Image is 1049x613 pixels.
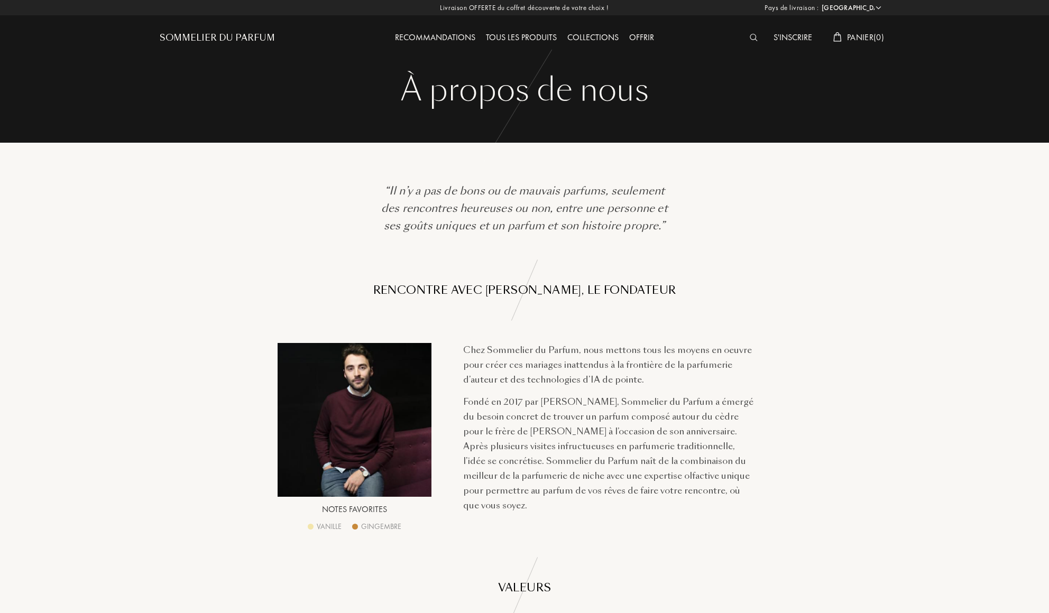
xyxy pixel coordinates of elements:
div: VALEURS [498,580,551,596]
div: Offrir [624,31,659,45]
img: search_icn_white.svg [750,34,758,41]
div: Collections [562,31,624,45]
span: Pays de livraison : [765,3,819,13]
div: Notes favorites [322,503,387,516]
div: Tous les produits [481,31,562,45]
div: Gingembre [361,521,401,532]
span: Panier ( 0 ) [847,32,884,43]
div: Chez Sommelier du Parfum, nous mettons tous les moyens en oeuvre pour créer ces mariages inattend... [463,343,756,387]
a: Tous les produits [481,32,562,43]
div: Fondé en 2017 par [PERSON_NAME], Sommelier du Parfum a émergé du besoin concret de trouver un par... [463,395,756,513]
img: cart_white.svg [833,32,842,42]
div: Recommandations [390,31,481,45]
div: “Il n’y a pas de bons ou de mauvais parfums, seulement des rencontres heureuses ou non, entre une... [376,182,673,235]
a: Collections [562,32,624,43]
a: Sommelier du Parfum [160,32,275,44]
div: RENCONTRE AVEC [PERSON_NAME], LE FONDATEUR [373,282,676,298]
div: Vanille [317,521,342,532]
div: S'inscrire [768,31,817,45]
a: Offrir [624,32,659,43]
a: Recommandations [390,32,481,43]
a: S'inscrire [768,32,817,43]
div: À propos de nous [168,69,881,111]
